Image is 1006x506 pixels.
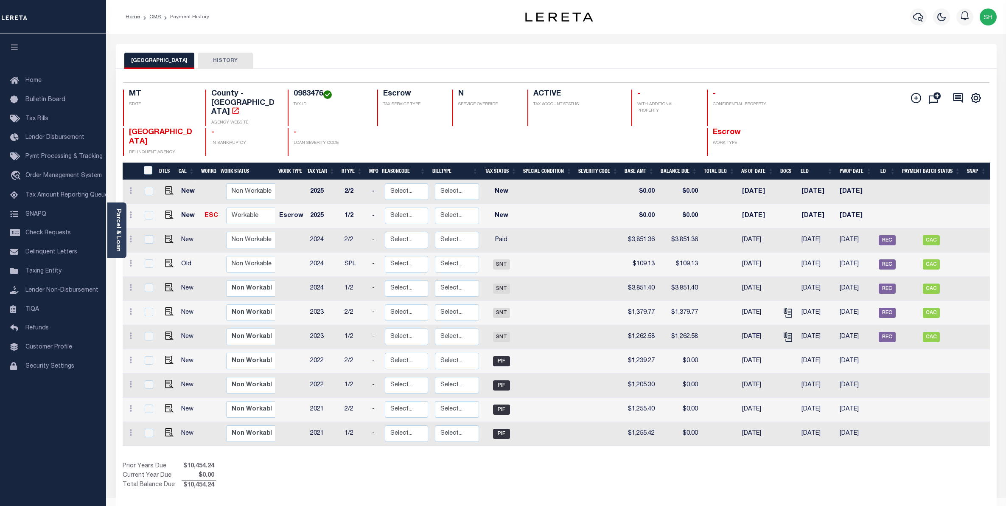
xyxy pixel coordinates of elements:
td: New [178,325,201,349]
td: [DATE] [836,374,875,398]
td: - [369,253,381,277]
td: [DATE] [836,277,875,301]
td: [DATE] [798,325,836,349]
th: Special Condition: activate to sort column ascending [520,163,575,180]
span: Check Requests [25,230,71,236]
a: Parcel & Loan [115,209,121,252]
td: [DATE] [798,204,836,228]
td: $0.00 [658,398,701,422]
td: 2025 [307,180,341,204]
span: REC [879,308,896,318]
td: [DATE] [739,349,778,374]
span: $10,454.24 [182,462,216,471]
td: 2023 [307,325,341,349]
td: $0.00 [658,180,701,204]
span: - [211,129,214,136]
th: &nbsp;&nbsp;&nbsp;&nbsp;&nbsp;&nbsp;&nbsp;&nbsp;&nbsp;&nbsp; [123,163,139,180]
td: 1/2 [341,277,369,301]
td: $0.00 [622,180,658,204]
td: Paid [482,228,521,253]
td: [DATE] [836,398,875,422]
span: Tax Amount Reporting Queue [25,192,108,198]
td: New [178,349,201,374]
a: CAC [923,334,940,340]
p: LOAN SEVERITY CODE [294,140,367,146]
td: $3,851.40 [622,277,658,301]
td: $3,851.36 [658,228,701,253]
td: [DATE] [836,204,875,228]
span: Pymt Processing & Tracking [25,154,103,160]
span: $0.00 [182,471,216,481]
span: Home [25,78,42,84]
td: [DATE] [836,422,875,446]
th: DTLS [156,163,175,180]
h4: 0983476 [294,90,367,99]
h4: MT [129,90,195,99]
span: REC [879,284,896,294]
td: - [369,277,381,301]
button: HISTORY [198,53,253,69]
td: $109.13 [658,253,701,277]
td: [DATE] [798,398,836,422]
span: CAC [923,235,940,245]
p: TAX ACCOUNT STATUS [533,101,621,108]
td: 2023 [307,301,341,325]
p: WITH ADDITIONAL PROPERTY [637,101,696,114]
td: $1,379.77 [658,301,701,325]
th: MPO [366,163,378,180]
td: 2024 [307,253,341,277]
td: [DATE] [798,374,836,398]
td: [DATE] [739,398,778,422]
td: 1/2 [341,374,369,398]
td: - [369,180,381,204]
p: CONFIDENTIAL PROPERTY [713,101,779,108]
a: REC [879,334,896,340]
td: - [369,422,381,446]
td: 1/2 [341,325,369,349]
img: svg+xml;base64,PHN2ZyB4bWxucz0iaHR0cDovL3d3dy53My5vcmcvMjAwMC9zdmciIHBvaW50ZXItZXZlbnRzPSJub25lIi... [980,8,997,25]
span: PIF [493,380,510,391]
th: Base Amt: activate to sort column ascending [621,163,657,180]
td: - [369,349,381,374]
td: $1,262.58 [658,325,701,349]
td: Prior Years Due [123,462,182,471]
span: - [637,90,640,98]
td: - [369,204,381,228]
a: REC [879,261,896,267]
span: Escrow [713,129,741,136]
th: LD: activate to sort column ascending [875,163,899,180]
th: CAL: activate to sort column ascending [175,163,198,180]
th: SNAP: activate to sort column ascending [964,163,989,180]
a: CAC [923,310,940,316]
a: REC [879,310,896,316]
td: New [178,204,201,228]
td: $3,851.36 [622,228,658,253]
td: 2/2 [341,398,369,422]
th: Tax Year: activate to sort column ascending [304,163,338,180]
td: 2/2 [341,228,369,253]
td: [DATE] [739,204,778,228]
img: logo-dark.svg [525,12,593,22]
td: [DATE] [798,301,836,325]
span: [GEOGRAPHIC_DATA] [129,129,192,146]
td: $1,205.30 [622,374,658,398]
li: Payment History [161,13,209,21]
td: 1/2 [341,204,369,228]
td: - [369,325,381,349]
th: BillType: activate to sort column ascending [429,163,482,180]
span: CAC [923,332,940,342]
span: PIF [493,429,510,439]
h4: Escrow [383,90,442,99]
th: Balance Due: activate to sort column ascending [657,163,701,180]
td: [DATE] [798,349,836,374]
p: TAX SERVICE TYPE [383,101,442,108]
td: - [369,398,381,422]
td: 2024 [307,277,341,301]
td: $0.00 [622,204,658,228]
td: [DATE] [739,301,778,325]
td: SPL [341,253,369,277]
td: [DATE] [739,277,778,301]
td: $1,379.77 [622,301,658,325]
td: Escrow [276,204,307,228]
th: RType: activate to sort column ascending [338,163,366,180]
